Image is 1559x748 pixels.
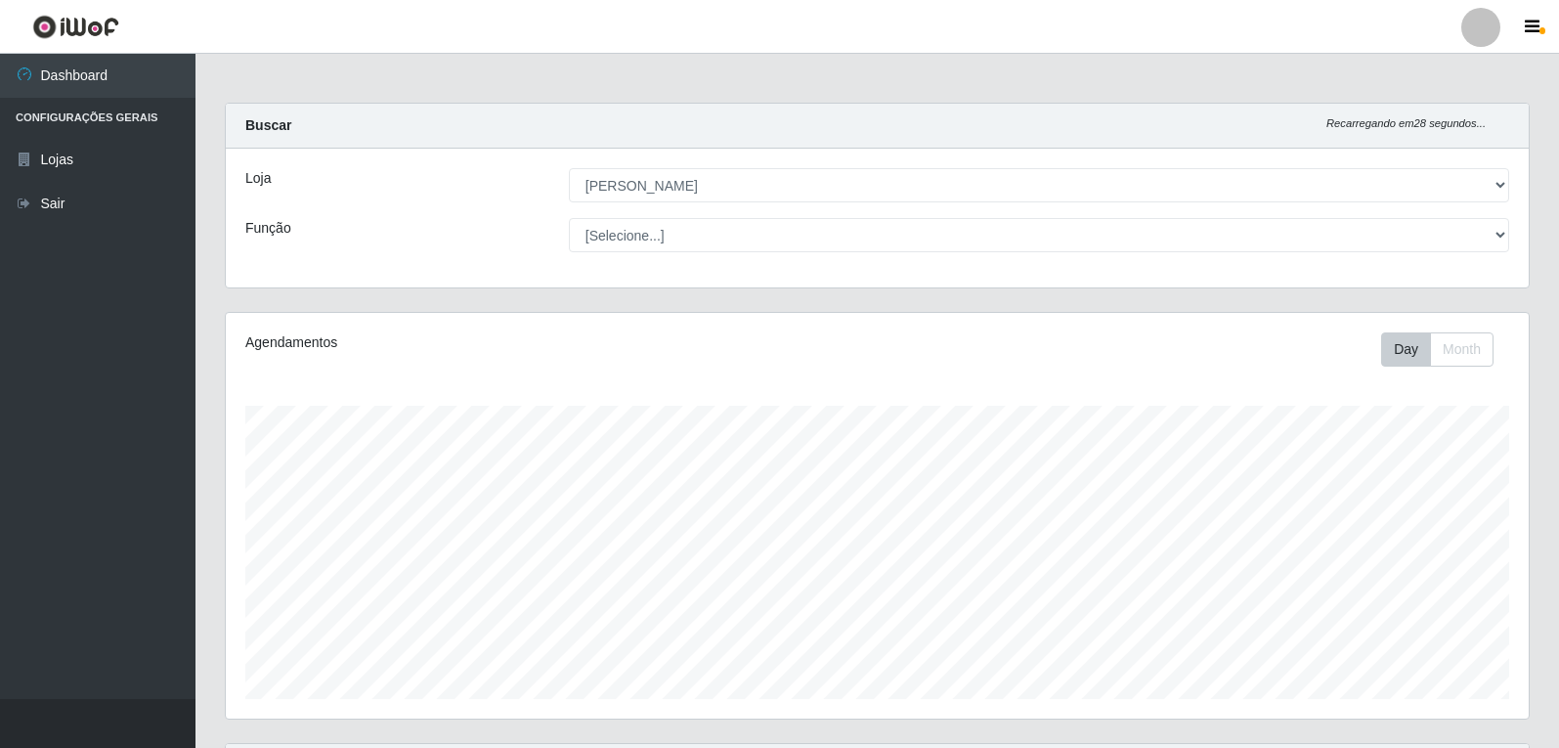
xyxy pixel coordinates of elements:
i: Recarregando em 28 segundos... [1326,117,1486,129]
strong: Buscar [245,117,291,133]
div: Agendamentos [245,332,755,353]
button: Month [1430,332,1494,367]
button: Day [1381,332,1431,367]
label: Função [245,218,291,239]
div: First group [1381,332,1494,367]
div: Toolbar with button groups [1381,332,1509,367]
img: CoreUI Logo [32,15,119,39]
label: Loja [245,168,271,189]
